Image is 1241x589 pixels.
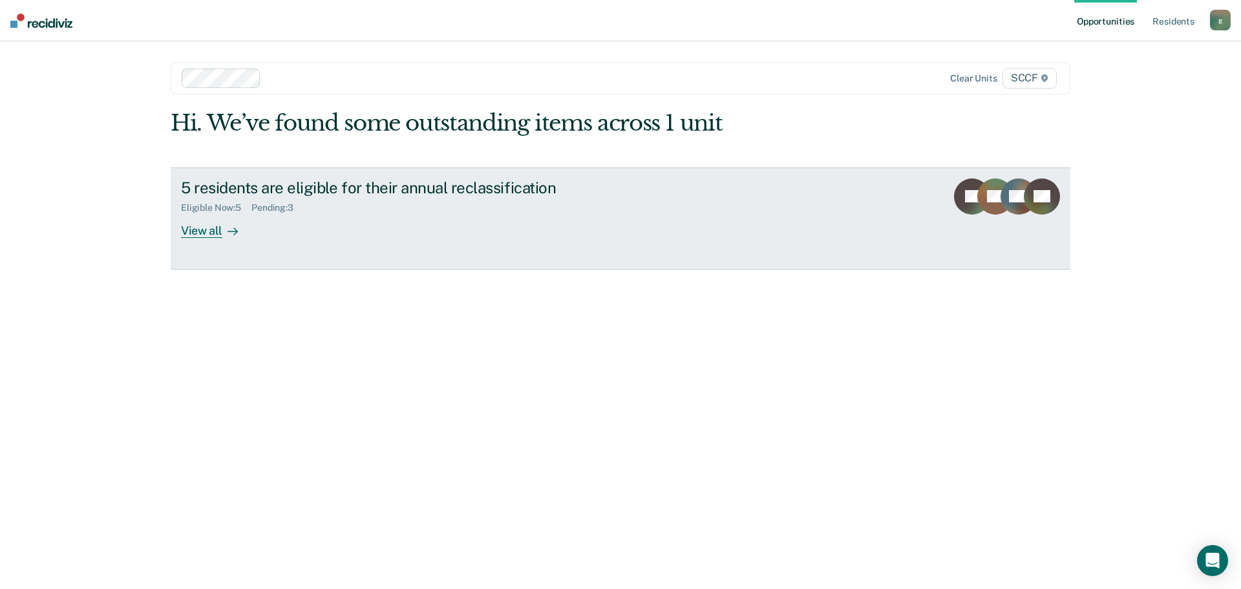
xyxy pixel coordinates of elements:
[1002,68,1057,89] span: SCCF
[251,202,304,213] div: Pending : 3
[10,14,72,28] img: Recidiviz
[1197,545,1228,576] div: Open Intercom Messenger
[181,213,253,238] div: View all
[950,73,997,84] div: Clear units
[171,167,1070,270] a: 5 residents are eligible for their annual reclassificationEligible Now:5Pending:3View all
[171,110,891,136] div: Hi. We’ve found some outstanding items across 1 unit
[181,178,635,197] div: 5 residents are eligible for their annual reclassification
[1210,10,1231,30] button: g
[181,202,251,213] div: Eligible Now : 5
